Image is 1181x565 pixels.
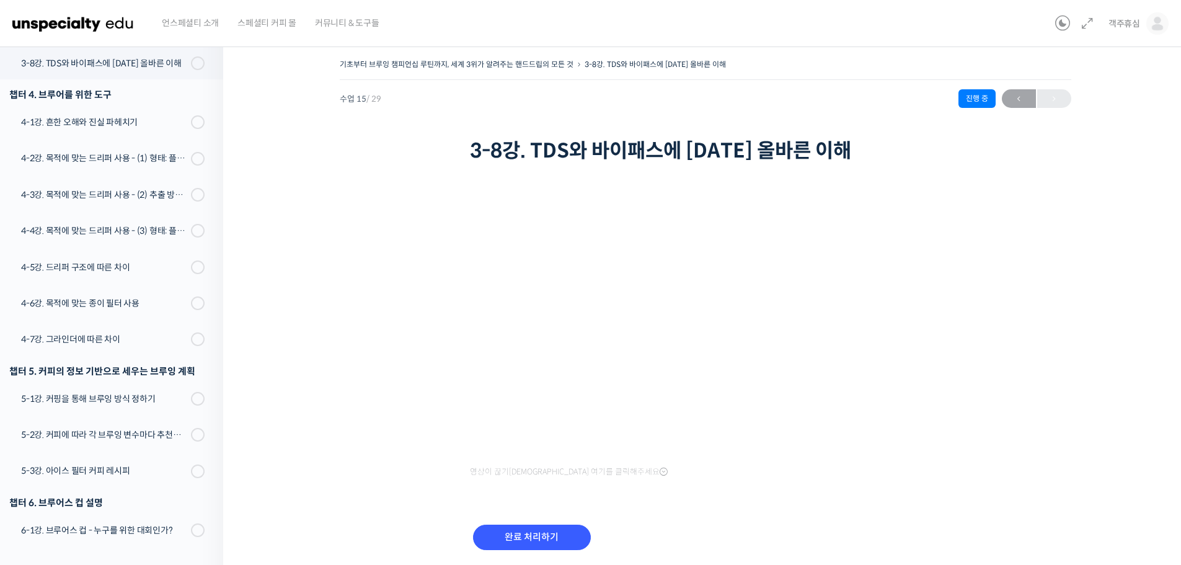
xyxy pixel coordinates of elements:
span: 설정 [192,412,206,422]
div: 4-3강. 목적에 맞는 드리퍼 사용 - (2) 추출 방식: 침출식, 투과식 [21,188,187,202]
span: 객주휴심 [1108,18,1140,29]
div: 4-4강. 목적에 맞는 드리퍼 사용 - (3) 형태: 플라스틱, 유리, 세라믹, 메탈 [21,224,187,238]
span: 대화 [113,412,128,422]
div: 챕터 4. 브루어를 위한 도구 [9,86,205,103]
span: 영상이 끊기[DEMOGRAPHIC_DATA] 여기를 클릭해주세요 [470,467,668,477]
div: 챕터 6. 브루어스 컵 설명 [9,494,205,511]
span: 수업 15 [340,95,381,103]
div: 4-2강. 목적에 맞는 드리퍼 사용 - (1) 형태: 플랫 베드, 코니컬 [21,151,187,165]
span: 홈 [39,412,46,422]
a: 기초부터 브루잉 챔피언십 루틴까지, 세계 3위가 알려주는 핸드드립의 모든 것 [340,60,573,69]
a: 3-8강. TDS와 바이패스에 [DATE] 올바른 이해 [585,60,726,69]
div: 진행 중 [958,89,996,108]
a: 대화 [82,393,160,424]
h1: 3-8강. TDS와 바이패스에 [DATE] 올바른 이해 [470,139,941,162]
span: ← [1002,91,1036,107]
input: 완료 처리하기 [473,525,591,550]
div: 4-6강. 목적에 맞는 종이 필터 사용 [21,296,187,310]
div: 챕터 5. 커피의 정보 기반으로 세우는 브루잉 계획 [9,363,205,380]
div: 4-1강. 흔한 오해와 진실 파헤치기 [21,115,187,129]
a: ←이전 [1002,89,1036,108]
div: 4-7강. 그라인더에 따른 차이 [21,332,187,346]
div: 5-3강. 아이스 필터 커피 레시피 [21,464,187,478]
div: 3-8강. TDS와 바이패스에 [DATE] 올바른 이해 [21,56,187,70]
div: 5-1강. 커핑을 통해 브루잉 방식 정하기 [21,392,187,406]
div: 6-1강. 브루어스 컵 - 누구를 위한 대회인가? [21,523,187,537]
div: 4-5강. 드리퍼 구조에 따른 차이 [21,260,187,274]
div: 5-2강. 커피에 따라 각 브루잉 변수마다 추천하는 기준 값 [21,428,187,442]
a: 설정 [160,393,238,424]
a: 홈 [4,393,82,424]
span: / 29 [366,94,381,104]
